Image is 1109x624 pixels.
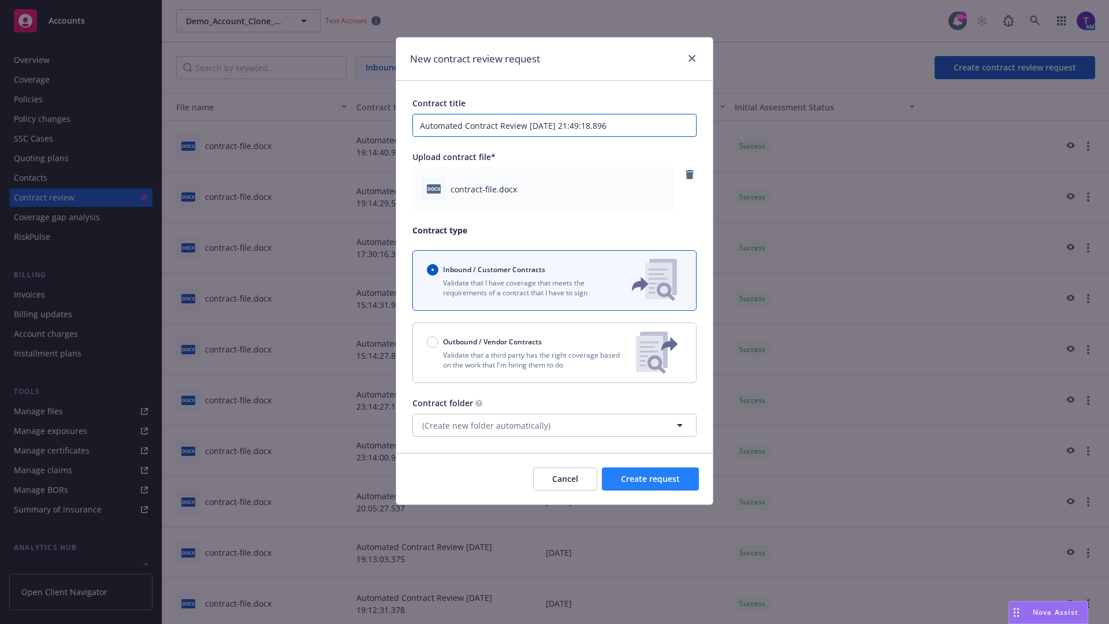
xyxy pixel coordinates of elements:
[412,250,697,311] button: Inbound / Customer ContractsValidate that I have coverage that meets the requirements of a contra...
[1008,601,1088,624] button: Nova Assist
[412,414,697,437] button: (Create new folder automatically)
[443,337,542,347] span: Outbound / Vendor Contracts
[427,350,627,370] p: Validate that a third party has the right coverage based on the work that I'm hiring them to do
[422,419,550,432] span: (Create new folder automatically)
[412,98,466,109] span: Contract title
[451,183,517,195] span: contract-file.docx
[412,151,496,162] span: Upload contract file*
[1009,601,1024,623] div: Drag to move
[427,184,441,193] span: docx
[443,265,545,274] span: Inbound / Customer Contracts
[412,114,697,137] input: Enter a title for this contract
[427,278,613,298] p: Validate that I have coverage that meets the requirements of a contract that I have to sign
[533,467,597,491] button: Cancel
[1033,607,1078,617] span: Nova Assist
[552,473,578,484] span: Cancel
[427,336,438,348] input: Outbound / Vendor Contracts
[412,398,473,408] span: Contract folder
[427,264,438,276] input: Inbound / Customer Contracts
[602,467,699,491] button: Create request
[412,224,697,236] p: Contract type
[621,473,680,484] span: Create request
[412,322,697,383] button: Outbound / Vendor ContractsValidate that a third party has the right coverage based on the work t...
[685,51,699,65] a: close
[410,51,540,66] h1: New contract review request
[683,168,697,181] a: remove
